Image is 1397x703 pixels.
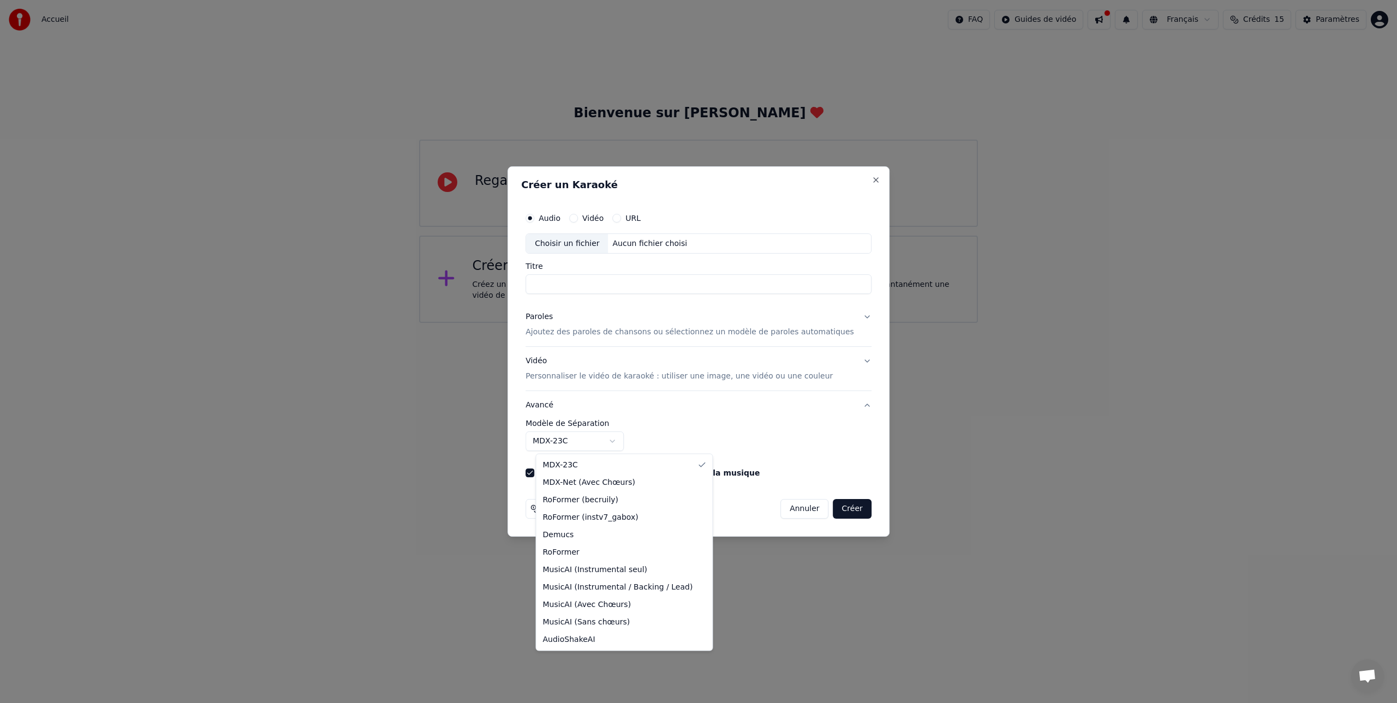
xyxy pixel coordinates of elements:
[543,581,693,592] span: MusicAI (Instrumental / Backing / Lead)
[543,634,595,645] span: AudioShakeAI
[543,512,638,522] span: RoFormer (instv7_gabox)
[543,564,648,575] span: MusicAI (Instrumental seul)
[543,546,580,557] span: RoFormer
[543,599,631,610] span: MusicAI (Avec Chœurs)
[543,477,635,488] span: MDX-Net (Avec Chœurs)
[543,529,574,540] span: Demucs
[543,460,578,471] span: MDX-23C
[543,616,630,627] span: MusicAI (Sans chœurs)
[543,494,619,505] span: RoFormer (becruily)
